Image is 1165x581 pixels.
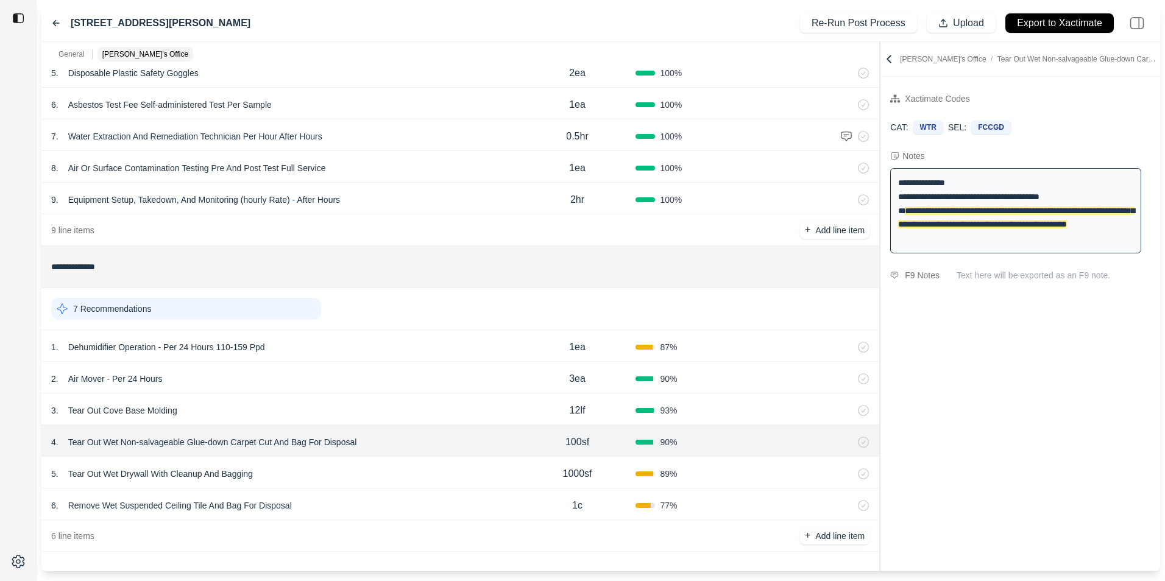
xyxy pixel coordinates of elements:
img: comment [890,272,899,279]
button: +Add line item [800,222,869,239]
p: General [58,49,85,59]
p: 1ea [569,161,586,175]
p: 5 . [51,67,58,79]
p: 2 . [51,373,58,385]
p: 1000sf [562,467,592,481]
p: 8 . [51,162,58,174]
p: Asbestos Test Fee Self-administered Test Per Sample [63,96,277,113]
p: Tear Out Cove Base Molding [63,402,182,419]
p: Re-Run Post Process [812,16,905,30]
span: 100 % [660,99,682,111]
span: 100 % [660,130,682,143]
p: SEL: [948,121,966,133]
div: FCCGD [971,121,1011,134]
p: Upload [953,16,984,30]
button: Export to Xactimate [1005,13,1114,33]
p: 12lf [570,403,586,418]
span: 90 % [660,373,677,385]
div: WTR [913,121,943,134]
img: toggle sidebar [12,12,24,24]
div: Notes [902,150,925,162]
p: CAT: [890,121,908,133]
p: 6 . [51,499,58,512]
p: 4 . [51,436,58,448]
span: 100 % [660,67,682,79]
p: 1ea [569,97,586,112]
p: 2hr [570,192,584,207]
p: 6 . [51,99,58,111]
p: 0.5hr [566,129,588,144]
p: 100sf [565,435,589,449]
button: Re-Run Post Process [800,13,917,33]
p: 3 . [51,404,58,417]
p: 5 . [51,468,58,480]
p: Add line item [815,530,865,542]
p: 7 . [51,130,58,143]
p: 9 . [51,194,58,206]
img: right-panel.svg [1124,10,1150,37]
span: 77 % [660,499,677,512]
button: +Add line item [800,527,869,544]
p: + [805,529,810,543]
p: Dehumidifier Operation - Per 24 Hours 110-159 Ppd [63,339,270,356]
p: 9 line items [51,224,94,236]
p: 1c [572,498,582,513]
span: 100 % [660,162,682,174]
img: comment [840,130,852,143]
p: Disposable Plastic Safety Goggles [63,65,204,82]
p: Air Mover - Per 24 Hours [63,370,168,387]
p: Water Extraction And Remediation Technician Per Hour After Hours [63,128,327,145]
p: 1 . [51,341,58,353]
p: 1ea [569,340,586,354]
p: Tear Out Wet Drywall With Cleanup And Bagging [63,465,258,482]
p: Tear Out Wet Non-salvageable Glue-down Carpet Cut And Bag For Disposal [63,434,362,451]
span: 87 % [660,341,677,353]
button: Upload [927,13,996,33]
span: / [986,55,997,63]
p: 7 Recommendations [73,303,151,315]
div: F9 Notes [905,268,940,283]
p: [PERSON_NAME]'s Office [900,54,1158,64]
p: 3ea [569,371,586,386]
p: Remove Wet Suspended Ceiling Tile And Bag For Disposal [63,497,297,514]
p: Add line item [815,224,865,236]
label: [STREET_ADDRESS][PERSON_NAME] [71,16,250,30]
p: Air Or Surface Contamination Testing Pre And Post Test Full Service [63,160,331,177]
p: Export to Xactimate [1017,16,1102,30]
p: 2ea [569,66,586,80]
span: 89 % [660,468,677,480]
p: Text here will be exported as an F9 note. [957,269,1150,281]
p: 6 line items [51,530,94,542]
span: 93 % [660,404,677,417]
p: [PERSON_NAME]'s Office [102,49,188,59]
p: Equipment Setup, Takedown, And Monitoring (hourly Rate) - After Hours [63,191,345,208]
p: + [805,223,810,237]
div: Xactimate Codes [905,91,970,106]
span: 100 % [660,194,682,206]
span: 90 % [660,436,677,448]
